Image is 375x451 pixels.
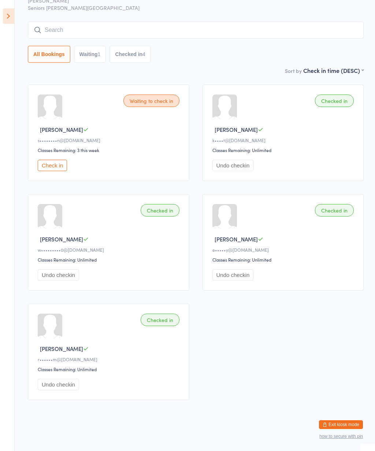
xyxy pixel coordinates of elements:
[212,269,254,281] button: Undo checkin
[212,247,356,253] div: e•••••y@[DOMAIN_NAME]
[40,235,83,243] span: [PERSON_NAME]
[28,22,364,38] input: Search
[315,95,354,107] div: Checked in
[212,137,356,143] div: k••••t@[DOMAIN_NAME]
[28,4,364,11] span: Seniors [PERSON_NAME][GEOGRAPHIC_DATA]
[285,67,302,74] label: Sort by
[38,366,182,372] div: Classes Remaining: Unlimited
[98,51,101,57] div: 1
[38,356,182,362] div: r••••••m@[DOMAIN_NAME]
[212,160,254,171] button: Undo checkin
[215,126,258,133] span: [PERSON_NAME]
[38,379,79,390] button: Undo checkin
[141,314,179,326] div: Checked in
[38,137,182,143] div: s••••••••n@[DOMAIN_NAME]
[38,247,182,253] div: w•••••••••0@[DOMAIN_NAME]
[212,147,356,153] div: Classes Remaining: Unlimited
[40,126,83,133] span: [PERSON_NAME]
[38,256,182,263] div: Classes Remaining: Unlimited
[28,46,70,63] button: All Bookings
[319,420,363,429] button: Exit kiosk mode
[142,51,145,57] div: 4
[38,269,79,281] button: Undo checkin
[123,95,179,107] div: Waiting to check in
[38,160,67,171] button: Check in
[38,147,182,153] div: Classes Remaining: 3 this week
[74,46,106,63] button: Waiting1
[109,46,151,63] button: Checked in4
[212,256,356,263] div: Classes Remaining: Unlimited
[40,345,83,352] span: [PERSON_NAME]
[141,204,179,217] div: Checked in
[319,434,363,439] button: how to secure with pin
[315,204,354,217] div: Checked in
[215,235,258,243] span: [PERSON_NAME]
[303,66,364,74] div: Check in time (DESC)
